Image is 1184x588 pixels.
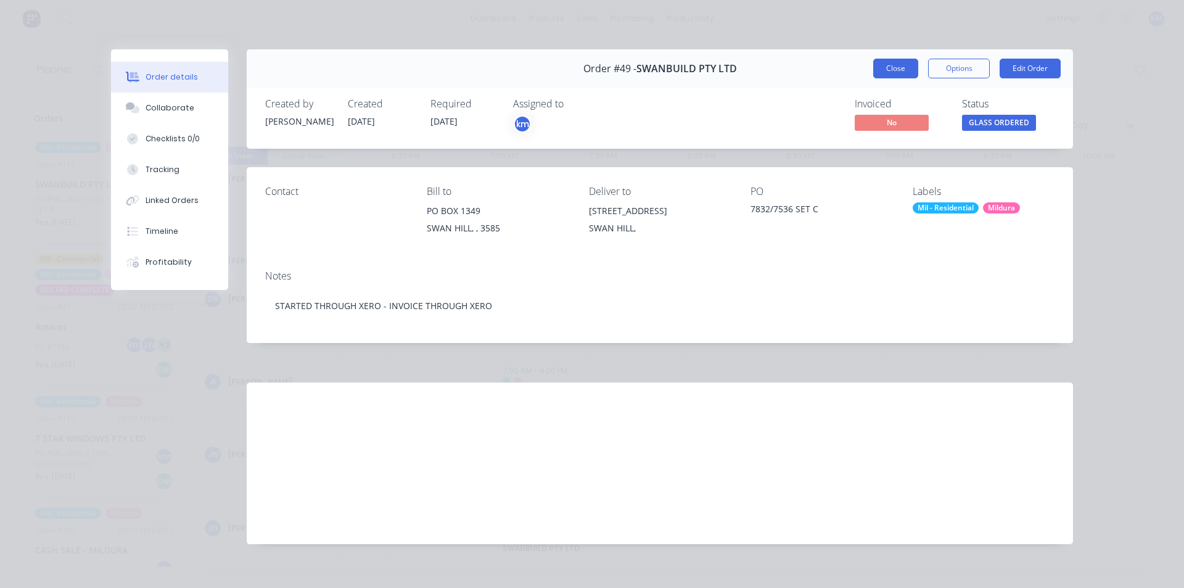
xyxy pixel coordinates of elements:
div: SWAN HILL, [589,220,731,237]
button: Profitability [111,247,228,278]
div: PO BOX 1349SWAN HILL, , 3585 [427,202,569,242]
button: Timeline [111,216,228,247]
div: Labels [913,186,1054,197]
button: km [513,115,532,133]
button: Collaborate [111,93,228,123]
button: Close [873,59,918,78]
div: PO [750,186,892,197]
div: Assigned to [513,98,636,110]
span: [DATE] [348,115,375,127]
div: Tracking [146,164,179,175]
div: Created by [265,98,333,110]
span: SWANBUILD PTY LTD [636,63,737,75]
div: Mil - Residential [913,202,979,213]
div: Invoiced [855,98,947,110]
button: Tracking [111,154,228,185]
div: Bill to [427,186,569,197]
div: Timeline [146,226,178,237]
div: Linked Orders [146,195,199,206]
span: No [855,115,929,130]
div: Collaborate [146,102,194,114]
div: Checklists 0/0 [146,133,200,144]
div: Order details [146,72,198,83]
span: Order #49 - [583,63,636,75]
button: Edit Order [1000,59,1061,78]
div: Notes [265,270,1054,282]
div: Status [962,98,1054,110]
button: Checklists 0/0 [111,123,228,154]
div: Mildura [983,202,1020,213]
div: SWAN HILL, , 3585 [427,220,569,237]
div: STARTED THROUGH XERO - INVOICE THROUGH XERO [265,287,1054,325]
div: Contact [265,186,407,197]
button: Linked Orders [111,185,228,216]
div: [STREET_ADDRESS] [589,202,731,220]
div: Deliver to [589,186,731,197]
div: Required [430,98,498,110]
div: [STREET_ADDRESS]SWAN HILL, [589,202,731,242]
div: 7832/7536 SET C [750,202,892,220]
button: Order details [111,62,228,93]
div: [PERSON_NAME] [265,115,333,128]
button: Options [928,59,990,78]
div: Created [348,98,416,110]
div: PO BOX 1349 [427,202,569,220]
span: [DATE] [430,115,458,127]
div: Profitability [146,257,192,268]
button: GLASS ORDERED [962,115,1036,133]
span: GLASS ORDERED [962,115,1036,130]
